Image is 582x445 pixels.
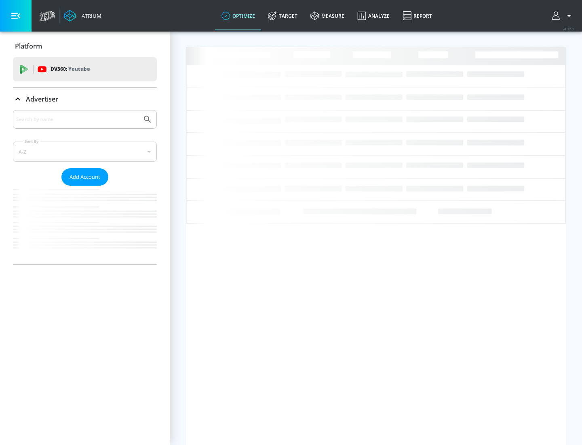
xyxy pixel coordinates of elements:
span: Add Account [70,172,100,182]
label: Sort By [23,139,40,144]
nav: list of Advertiser [13,186,157,264]
div: Platform [13,35,157,57]
a: measure [304,1,351,30]
div: A-Z [13,142,157,162]
span: v 4.32.0 [563,27,574,31]
div: Advertiser [13,110,157,264]
a: Atrium [64,10,101,22]
p: Platform [15,42,42,51]
div: Atrium [78,12,101,19]
p: Advertiser [26,95,58,104]
a: Analyze [351,1,396,30]
button: Add Account [61,168,108,186]
a: Report [396,1,439,30]
input: Search by name [16,114,139,125]
p: Youtube [68,65,90,73]
div: DV360: Youtube [13,57,157,81]
a: optimize [215,1,261,30]
div: Advertiser [13,88,157,110]
p: DV360: [51,65,90,74]
a: Target [261,1,304,30]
